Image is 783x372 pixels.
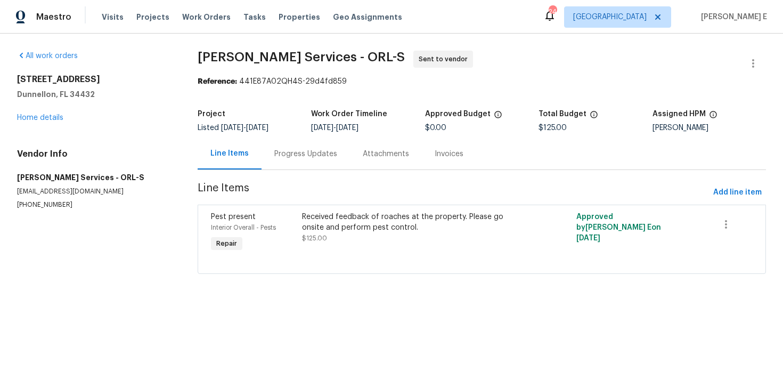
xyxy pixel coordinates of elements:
p: [EMAIL_ADDRESS][DOMAIN_NAME] [17,187,172,196]
p: [PHONE_NUMBER] [17,200,172,209]
span: $125.00 [539,124,567,132]
h5: Approved Budget [425,110,491,118]
div: Line Items [210,148,249,159]
div: Received feedback of roaches at the property. Please go onsite and perform pest control. [302,212,524,233]
div: Invoices [435,149,463,159]
div: Attachments [363,149,409,159]
span: Maestro [36,12,71,22]
span: [GEOGRAPHIC_DATA] [573,12,647,22]
h5: Assigned HPM [652,110,706,118]
span: - [221,124,268,132]
span: Approved by [PERSON_NAME] E on [576,213,661,242]
span: Sent to vendor [419,54,472,64]
span: $125.00 [302,235,327,241]
span: [DATE] [221,124,243,132]
span: [PERSON_NAME] E [697,12,767,22]
h4: Vendor Info [17,149,172,159]
a: All work orders [17,52,78,60]
span: Line Items [198,183,709,203]
span: Work Orders [182,12,231,22]
span: [DATE] [311,124,333,132]
span: [DATE] [246,124,268,132]
span: [DATE] [336,124,358,132]
span: Repair [212,238,241,249]
span: Properties [279,12,320,22]
span: Pest present [211,213,256,221]
a: Home details [17,114,63,122]
span: Add line item [713,186,762,199]
div: 441E87A02QH4S-29d4fd859 [198,76,766,87]
span: The total cost of line items that have been proposed by Opendoor. This sum includes line items th... [590,110,598,124]
span: Visits [102,12,124,22]
h5: [PERSON_NAME] Services - ORL-S [17,172,172,183]
span: Geo Assignments [333,12,402,22]
span: Interior Overall - Pests [211,224,276,231]
span: $0.00 [425,124,446,132]
span: Tasks [243,13,266,21]
div: Progress Updates [274,149,337,159]
h5: Project [198,110,225,118]
div: 24 [549,6,556,17]
h2: [STREET_ADDRESS] [17,74,172,85]
h5: Total Budget [539,110,586,118]
h5: Work Order Timeline [311,110,387,118]
span: Listed [198,124,268,132]
button: Add line item [709,183,766,203]
b: Reference: [198,78,237,85]
span: The hpm assigned to this work order. [709,110,717,124]
span: [DATE] [576,234,600,242]
span: Projects [136,12,169,22]
span: [PERSON_NAME] Services - ORL-S [198,51,405,63]
span: - [311,124,358,132]
div: [PERSON_NAME] [652,124,766,132]
h5: Dunnellon, FL 34432 [17,89,172,100]
span: The total cost of line items that have been approved by both Opendoor and the Trade Partner. This... [494,110,502,124]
